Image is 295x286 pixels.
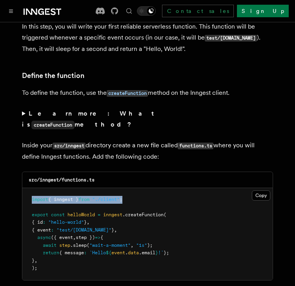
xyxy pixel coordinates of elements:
[32,227,51,233] span: { event
[43,243,56,248] span: await
[43,250,59,255] span: return
[136,243,147,248] span: "1s"
[51,235,73,240] span: ({ event
[87,243,89,248] span: (
[139,250,155,255] span: .email
[158,250,164,255] span: !`
[106,250,111,255] span: ${
[147,243,153,248] span: );
[48,219,84,225] span: "hello-world"
[155,250,158,255] span: }
[22,110,157,128] strong: Learn more: What is method?
[164,250,169,255] span: };
[22,87,273,99] p: To define the function, use the method on the Inngest client.
[125,250,128,255] span: .
[120,197,122,202] span: ;
[124,6,134,16] button: Find something...
[84,250,87,255] span: :
[53,143,86,149] code: src/inngest
[89,250,106,255] span: `Hello
[114,227,117,233] span: ,
[37,235,51,240] span: async
[70,243,87,248] span: .sleep
[22,108,273,130] summary: Learn more: What iscreateFunctionmethod?
[84,219,87,225] span: }
[32,212,48,217] span: export
[95,235,100,240] span: =>
[162,5,234,17] a: Contact sales
[87,219,89,225] span: ,
[111,250,125,255] span: event
[51,212,65,217] span: const
[43,219,46,225] span: :
[205,35,257,42] code: test/[DOMAIN_NAME]
[48,197,78,202] span: { inngest }
[78,197,89,202] span: from
[107,89,148,96] a: createFunction
[59,250,84,255] span: { message
[107,90,148,97] code: createFunction
[122,212,164,217] span: .createFunction
[100,235,103,240] span: {
[89,243,131,248] span: "wait-a-moment"
[98,212,100,217] span: =
[92,197,120,202] span: "./client"
[111,227,114,233] span: }
[67,212,95,217] span: helloWorld
[51,227,54,233] span: :
[56,227,111,233] span: "test/[DOMAIN_NAME]"
[6,6,16,16] button: Toggle navigation
[73,235,76,240] span: ,
[76,235,95,240] span: step })
[22,70,84,81] a: Define the function
[32,197,48,202] span: import
[22,21,273,54] p: In this step, you will write your first reliable serverless function. This function will be trigg...
[252,190,270,201] button: Copy
[29,177,95,183] code: src/inngest/functions.ts
[237,5,289,17] a: Sign Up
[137,6,156,16] button: Toggle dark mode
[131,243,133,248] span: ,
[32,265,37,271] span: );
[178,143,213,149] code: functions.ts
[22,140,273,162] p: Inside your directory create a new file called where you will define Inngest functions. Add the f...
[32,258,35,263] span: }
[35,258,37,263] span: ,
[164,212,166,217] span: (
[59,243,70,248] span: step
[128,250,139,255] span: data
[31,121,75,129] code: createFunction
[103,212,122,217] span: inngest
[32,219,43,225] span: { id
